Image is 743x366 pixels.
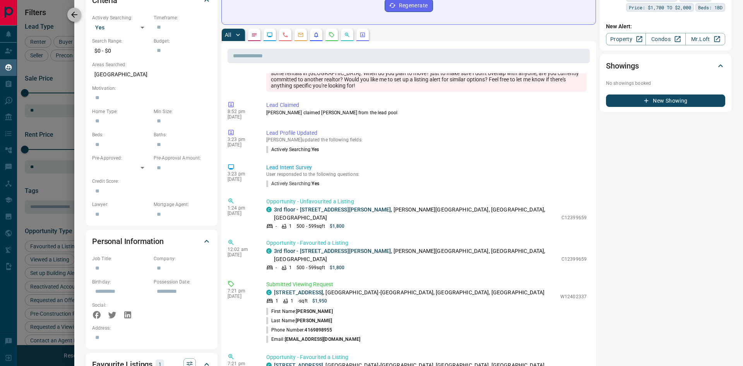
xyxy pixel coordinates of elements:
[606,22,725,31] p: New Alert:
[313,32,319,38] svg: Listing Alerts
[685,33,725,45] a: Mr.Loft
[266,336,360,343] p: Email:
[92,325,211,332] p: Address:
[266,317,332,324] p: Last Name:
[266,239,587,247] p: Opportunity - Favourited a Listing
[606,57,725,75] div: Showings
[154,201,211,208] p: Mortgage Agent:
[329,32,335,38] svg: Requests
[154,38,211,45] p: Budget:
[645,33,685,45] a: Condos
[606,60,639,72] h2: Showings
[266,163,587,172] p: Lead Intent Survey
[228,211,255,216] p: [DATE]
[266,326,332,333] p: Phone Number:
[228,109,255,114] p: 8:52 pm
[228,205,255,211] p: 1:24 pm
[276,297,278,304] p: 1
[154,108,211,115] p: Min Size:
[266,61,587,92] div: Hi [PERSON_NAME], it's [PERSON_NAME] from [DOMAIN_NAME]. Thanks for using our platform! I noticed...
[289,264,292,271] p: 1
[92,38,150,45] p: Search Range:
[274,206,558,222] p: , [PERSON_NAME][GEOGRAPHIC_DATA], [GEOGRAPHIC_DATA], [GEOGRAPHIC_DATA]
[606,80,725,87] p: No showings booked
[282,32,288,38] svg: Calls
[92,201,150,208] p: Lawyer:
[285,337,360,342] span: [EMAIL_ADDRESS][DOMAIN_NAME]
[266,172,587,177] p: User responsded to the following questions:
[92,131,150,138] p: Beds:
[92,61,211,68] p: Areas Searched:
[312,181,319,186] span: Yes
[92,108,150,115] p: Home Type:
[276,223,277,230] p: -
[266,180,319,187] p: actively searching :
[289,223,292,230] p: 1
[266,137,587,143] p: [PERSON_NAME] updated the following fields:
[92,14,150,21] p: Actively Searching:
[312,147,319,152] span: Yes
[274,206,391,213] a: 3rd floor - [STREET_ADDRESS][PERSON_NAME]
[267,32,273,38] svg: Lead Browsing Activity
[276,264,277,271] p: -
[92,68,211,81] p: [GEOGRAPHIC_DATA]
[92,178,211,185] p: Credit Score:
[562,214,587,221] p: C12399659
[228,137,255,142] p: 3:23 pm
[266,146,319,153] p: Actively Searching :
[266,198,587,206] p: Opportunity - Unfavourited a Listing
[266,207,272,212] div: condos.ca
[228,142,255,148] p: [DATE]
[305,327,332,333] span: 4169898955
[92,302,150,309] p: Social:
[330,264,345,271] p: $1,800
[266,129,587,137] p: Lead Profile Updated
[266,290,272,295] div: condos.ca
[266,308,333,315] p: First Name:
[266,248,272,254] div: condos.ca
[629,3,691,11] span: Price: $1,700 TO $2,000
[92,235,164,247] h2: Personal Information
[92,255,150,262] p: Job Title:
[562,256,587,263] p: C12399659
[344,32,350,38] svg: Opportunities
[154,14,211,21] p: Timeframe:
[251,32,257,38] svg: Notes
[228,114,255,120] p: [DATE]
[296,309,332,314] span: [PERSON_NAME]
[228,288,255,294] p: 7:21 pm
[92,155,150,162] p: Pre-Approved:
[274,289,323,296] a: [STREET_ADDRESS]
[296,223,325,230] p: 500 - 599 sqft
[296,264,325,271] p: 500 - 599 sqft
[291,297,293,304] p: 1
[606,95,725,107] button: New Showing
[274,248,391,254] a: 3rd floor - [STREET_ADDRESS][PERSON_NAME]
[266,353,587,361] p: Opportunity - Favourited a Listing
[92,278,150,285] p: Birthday:
[274,247,558,263] p: , [PERSON_NAME][GEOGRAPHIC_DATA], [GEOGRAPHIC_DATA], [GEOGRAPHIC_DATA]
[92,85,211,92] p: Motivation:
[154,278,211,285] p: Possession Date:
[698,3,722,11] span: Beds: 1BD
[92,21,150,34] div: Yes
[360,32,366,38] svg: Agent Actions
[266,101,587,109] p: Lead Claimed
[298,32,304,38] svg: Emails
[228,171,255,177] p: 3:23 pm
[225,32,231,38] p: All
[154,155,211,162] p: Pre-Approval Amount:
[92,232,211,251] div: Personal Information
[92,45,150,57] p: $0 - $0
[154,131,211,138] p: Baths:
[274,289,544,297] p: , [GEOGRAPHIC_DATA]-[GEOGRAPHIC_DATA], [GEOGRAPHIC_DATA], [GEOGRAPHIC_DATA]
[560,293,587,300] p: W12402337
[330,223,345,230] p: $1,800
[228,177,255,182] p: [DATE]
[312,297,327,304] p: $1,950
[298,297,308,304] p: - sqft
[154,255,211,262] p: Company:
[228,252,255,258] p: [DATE]
[266,109,587,116] p: [PERSON_NAME] claimed [PERSON_NAME] from the lead pool
[296,318,332,323] span: [PERSON_NAME]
